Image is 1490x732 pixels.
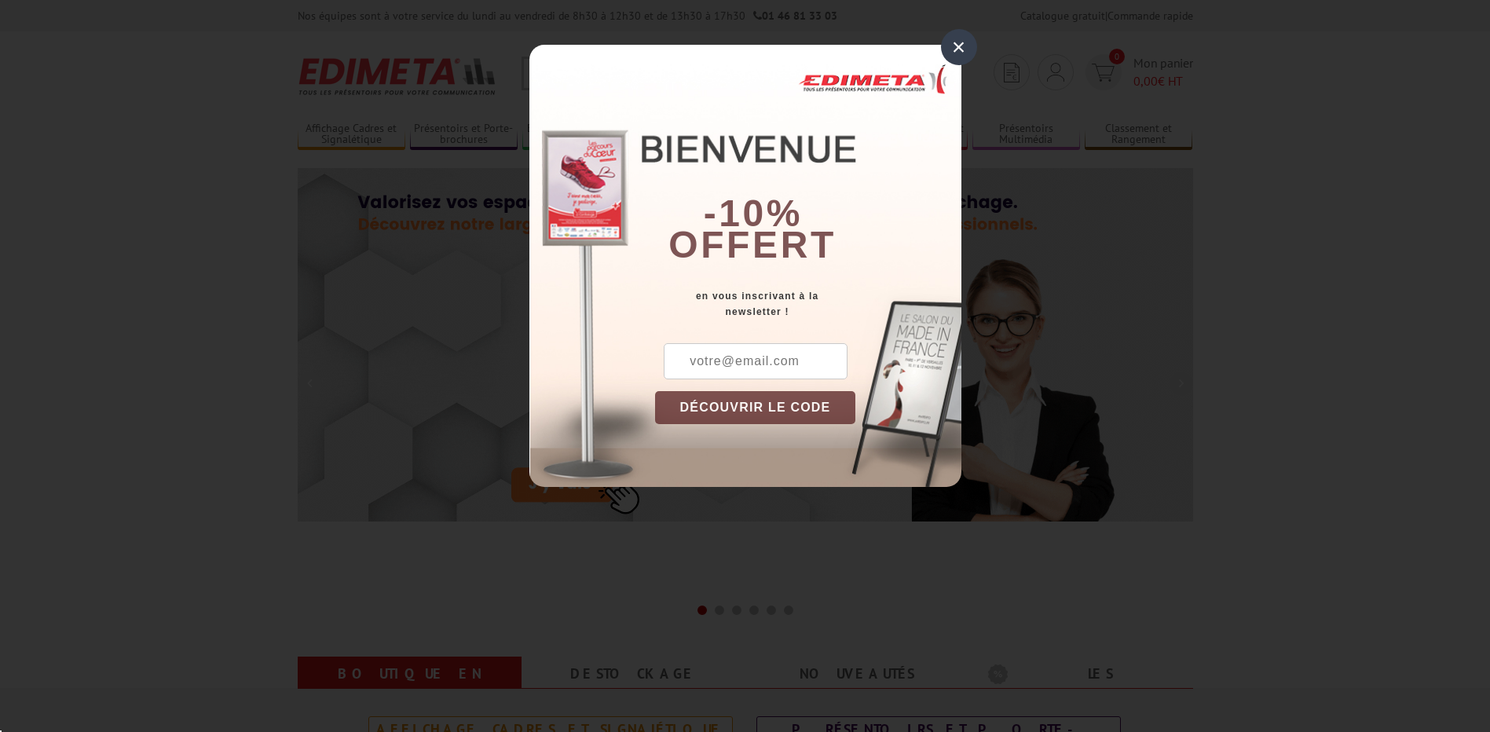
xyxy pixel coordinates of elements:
[704,192,803,234] b: -10%
[655,391,856,424] button: DÉCOUVRIR LE CODE
[668,224,837,265] font: offert
[664,343,848,379] input: votre@email.com
[941,29,977,65] div: ×
[655,288,961,320] div: en vous inscrivant à la newsletter !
